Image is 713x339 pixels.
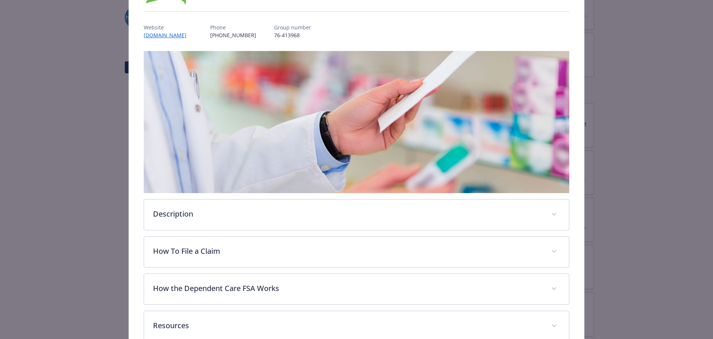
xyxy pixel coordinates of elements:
p: Group number [274,23,311,31]
div: How the Dependent Care FSA Works [144,274,569,304]
p: How the Dependent Care FSA Works [153,283,543,294]
p: 76-413968 [274,31,311,39]
p: Website [144,23,192,31]
p: How To File a Claim [153,246,543,257]
p: [PHONE_NUMBER] [210,31,256,39]
p: Phone [210,23,256,31]
p: Resources [153,320,543,331]
div: Description [144,199,569,230]
p: Description [153,208,543,220]
a: [DOMAIN_NAME] [144,32,192,39]
div: How To File a Claim [144,237,569,267]
img: banner [144,51,570,193]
